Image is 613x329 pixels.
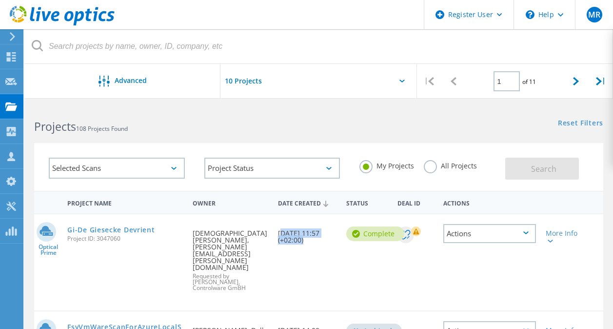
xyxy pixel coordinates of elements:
[62,193,188,211] div: Project Name
[424,160,477,169] label: All Projects
[588,11,600,19] span: MR
[443,224,536,243] div: Actions
[273,214,341,253] div: [DATE] 11:57 (+02:00)
[188,193,273,211] div: Owner
[346,226,404,241] div: Complete
[273,193,341,212] div: Date Created
[417,64,441,99] div: |
[67,236,183,242] span: Project ID: 3047060
[531,164,556,174] span: Search
[546,230,581,244] div: More Info
[558,120,603,128] a: Reset Filters
[49,158,185,179] div: Selected Scans
[67,226,155,233] a: Gi-De Giesecke Devrient
[341,193,393,211] div: Status
[34,244,62,256] span: Optical Prime
[10,21,115,27] a: Live Optics Dashboard
[505,158,579,180] button: Search
[589,64,613,99] div: |
[522,78,536,86] span: of 11
[526,10,534,19] svg: \n
[76,124,128,133] span: 108 Projects Found
[188,214,273,301] div: [DEMOGRAPHIC_DATA][PERSON_NAME], [PERSON_NAME][EMAIL_ADDRESS][PERSON_NAME][DOMAIN_NAME]
[438,193,541,211] div: Actions
[359,160,414,169] label: My Projects
[34,119,76,134] b: Projects
[193,273,268,291] span: Requested by [PERSON_NAME], Controlware GmBH
[204,158,340,179] div: Project Status
[115,77,147,84] span: Advanced
[393,193,438,211] div: Deal Id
